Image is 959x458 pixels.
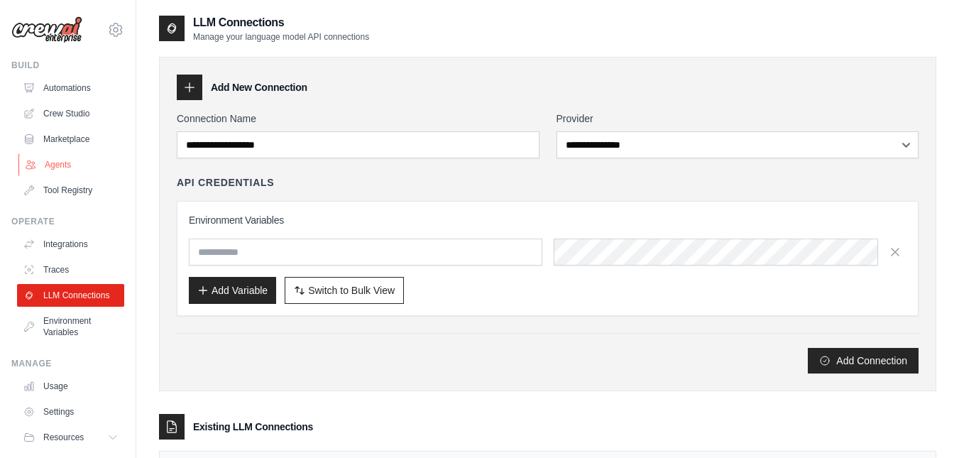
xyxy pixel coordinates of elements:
[11,60,124,71] div: Build
[285,277,404,304] button: Switch to Bulk View
[308,283,395,298] span: Switch to Bulk View
[17,77,124,99] a: Automations
[17,179,124,202] a: Tool Registry
[17,102,124,125] a: Crew Studio
[17,128,124,151] a: Marketplace
[808,348,919,374] button: Add Connection
[177,111,539,126] label: Connection Name
[17,375,124,398] a: Usage
[11,16,82,43] img: Logo
[17,284,124,307] a: LLM Connections
[193,420,313,434] h3: Existing LLM Connections
[17,426,124,449] button: Resources
[17,400,124,423] a: Settings
[211,80,307,94] h3: Add New Connection
[177,175,274,190] h4: API Credentials
[17,310,124,344] a: Environment Variables
[193,14,369,31] h2: LLM Connections
[17,258,124,281] a: Traces
[189,213,906,227] h3: Environment Variables
[43,432,84,443] span: Resources
[193,31,369,43] p: Manage your language model API connections
[17,233,124,256] a: Integrations
[557,111,919,126] label: Provider
[11,358,124,369] div: Manage
[189,277,276,304] button: Add Variable
[18,153,126,176] a: Agents
[11,216,124,227] div: Operate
